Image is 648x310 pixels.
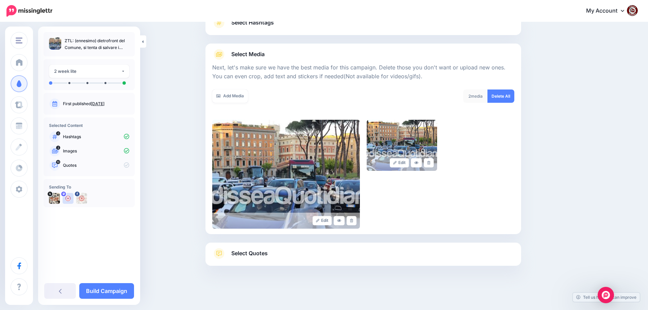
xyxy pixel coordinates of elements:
[487,89,514,103] a: Delete All
[76,193,87,204] img: 463453305_2684324355074873_6393692129472495966_n-bsa154739.jpg
[56,131,60,135] span: 0
[390,158,409,167] a: Edit
[16,37,22,44] img: menu.png
[63,101,129,107] p: First published
[54,67,121,75] div: 2 week lite
[63,193,73,204] img: user_default_image.png
[49,193,60,204] img: uTTNWBrh-84924.jpeg
[6,5,52,17] img: Missinglettr
[49,37,61,50] img: 65a2ea72fddbc3629bf8d0aa4c8f1b92_thumb.jpg
[56,160,60,164] span: 10
[212,49,514,60] a: Select Media
[63,134,129,140] p: Hashtags
[573,293,640,302] a: Tell us how we can improve
[579,3,638,19] a: My Account
[56,146,60,150] span: 2
[212,63,514,81] p: Next, let's make sure we have the best media for this campaign. Delete those you don't want or up...
[91,101,104,106] a: [DATE]
[367,120,437,171] img: 0ac745017fd1cfa84e303c67e49b6305_large.jpg
[231,50,265,59] span: Select Media
[212,17,514,35] a: Select Hashtags
[212,89,248,103] a: Add Media
[49,184,129,190] h4: Sending To
[63,162,129,168] p: Quotes
[212,60,514,229] div: Select Media
[49,65,129,78] button: 2 week lite
[212,248,514,266] a: Select Quotes
[468,94,471,99] span: 2
[49,123,129,128] h4: Selected Content
[212,120,360,229] img: 65a2ea72fddbc3629bf8d0aa4c8f1b92_large.jpg
[231,249,268,258] span: Select Quotes
[463,89,488,103] div: media
[65,37,129,51] p: ZTL: (ennesimo) dietrofront del Comune, si tenta di salvare i diesel Euro 4
[598,287,614,303] div: Open Intercom Messenger
[63,148,129,154] p: Images
[313,216,332,225] a: Edit
[231,18,274,27] span: Select Hashtags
